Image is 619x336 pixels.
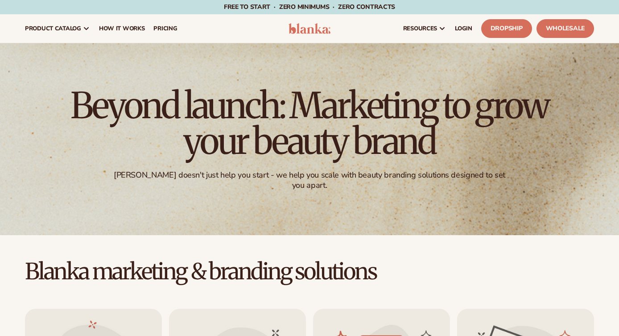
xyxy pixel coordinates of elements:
[399,14,450,43] a: resources
[403,25,437,32] span: resources
[153,25,177,32] span: pricing
[21,14,95,43] a: product catalog
[289,23,330,34] img: logo
[25,25,81,32] span: product catalog
[149,14,182,43] a: pricing
[99,25,145,32] span: How It Works
[536,19,594,38] a: Wholesale
[481,19,532,38] a: Dropship
[108,170,511,191] div: [PERSON_NAME] doesn't just help you start - we help you scale with beauty branding solutions desi...
[450,14,477,43] a: LOGIN
[224,3,395,11] span: Free to start · ZERO minimums · ZERO contracts
[455,25,472,32] span: LOGIN
[64,88,555,159] h1: Beyond launch: Marketing to grow your beauty brand
[95,14,149,43] a: How It Works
